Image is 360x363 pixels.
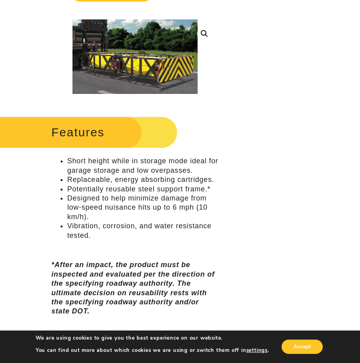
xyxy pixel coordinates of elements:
[67,194,219,222] li: Designed to help minimize damage from low-speed nuisance hits up to 6 mph (10 km/h).
[36,347,269,354] p: You can find out more about which cookies we are using or switch them off in .
[67,157,219,175] li: Short height while in storage mode ideal for garage storage and low overpasses.
[36,334,269,342] p: We are using cookies to give you the best experience on our website.
[67,222,219,240] li: Vibration, corrosion, and water resistance tested.
[246,347,268,354] button: settings
[282,340,323,354] button: Accept
[67,185,219,194] li: Potentially reusable steel support frame.*
[67,175,219,184] li: Replaceable, energy absorbing cartridges.
[51,261,215,315] em: *After an impact, the product must be inspected and evaluated per the direction of the specifying...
